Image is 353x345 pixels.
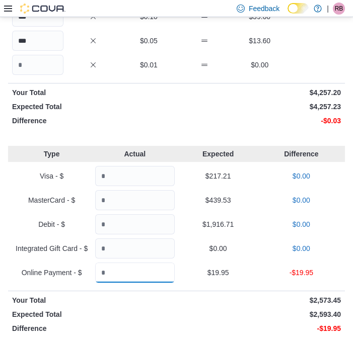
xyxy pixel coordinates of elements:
p: $13.60 [234,36,286,46]
p: Integrated Gift Card - $ [12,243,91,253]
input: Dark Mode [288,3,309,14]
p: Type [12,149,91,159]
p: Difference [262,149,341,159]
span: Feedback [249,4,279,14]
p: $19.95 [179,268,258,278]
p: Expected Total [12,102,175,112]
p: $2,573.45 [179,295,341,305]
p: $217.21 [179,171,258,181]
input: Quantity [95,214,174,234]
p: Online Payment - $ [12,268,91,278]
p: $0.00 [262,243,341,253]
p: $0.00 [262,171,341,181]
p: $0.01 [123,60,174,70]
p: -$0.03 [179,116,341,126]
p: $1,916.71 [179,219,258,229]
img: Cova [20,4,65,14]
p: $4,257.20 [179,88,341,98]
p: Actual [95,149,174,159]
p: | [327,3,329,15]
p: $0.00 [262,219,341,229]
p: Expected Total [12,309,175,319]
p: $2,593.40 [179,309,341,319]
p: $0.05 [123,36,174,46]
input: Quantity [95,238,174,258]
p: Difference [12,323,175,333]
p: $4,257.23 [179,102,341,112]
input: Quantity [95,190,174,210]
input: Quantity [12,55,63,75]
input: Quantity [95,263,174,283]
p: $439.53 [179,195,258,205]
p: $0.00 [262,195,341,205]
p: Difference [12,116,175,126]
p: -$19.95 [262,268,341,278]
p: $0.00 [179,243,258,253]
p: MasterCard - $ [12,195,91,205]
div: Randi Branston [333,3,345,15]
p: Expected [179,149,258,159]
p: Your Total [12,88,175,98]
input: Quantity [95,166,174,186]
input: Quantity [12,31,63,51]
p: -$19.95 [179,323,341,333]
p: Visa - $ [12,171,91,181]
p: Debit - $ [12,219,91,229]
p: $0.00 [234,60,286,70]
span: RB [335,3,343,15]
p: Your Total [12,295,175,305]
